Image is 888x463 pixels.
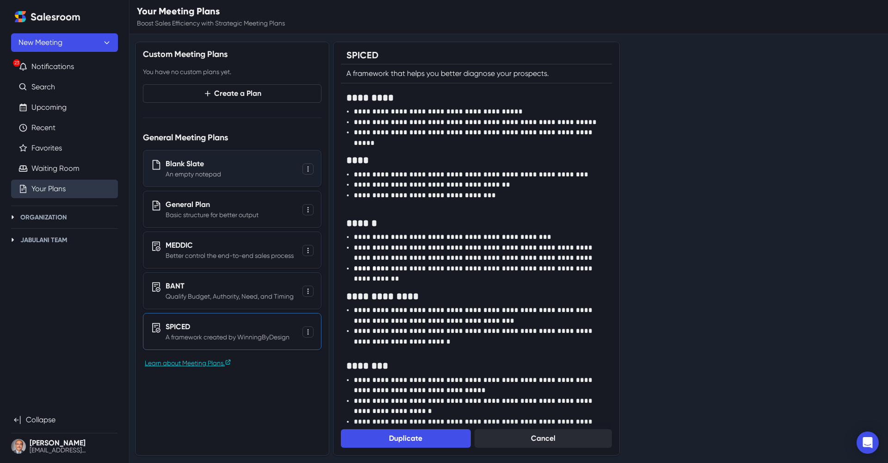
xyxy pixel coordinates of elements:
button: Toggle Jabulani Team [7,234,18,245]
p: BANT [166,281,294,292]
h2: Your Meeting Plans [137,6,285,17]
p: SPICED [166,321,290,332]
h2: Custom Meeting Plans [143,50,321,60]
button: Create a Plan [143,84,321,103]
button: Template options [302,286,314,297]
button: Template options [302,326,314,338]
h2: Salesroom [31,11,80,23]
button: Toggle Organization [7,212,18,223]
button: Template options [302,245,314,256]
p: A framework created by WinningByDesign [166,332,290,342]
p: Blank Slate [166,158,221,169]
div: Open Intercom Messenger [857,432,879,454]
p: Collapse [26,414,55,425]
h2: General Meeting Plans [143,133,321,143]
p: Boost Sales Efficiency with Strategic Meeting Plans [137,19,285,28]
button: User menu [11,437,118,456]
p: Better control the end-to-end sales process [166,251,294,261]
a: Waiting Room [31,163,80,174]
p: MEDDIC [166,240,294,251]
a: Learn about Meeting Plans. [145,359,231,367]
button: Template options [302,204,314,215]
p: General Plan [166,199,259,210]
p: A framework that helps you better diagnose your prospects. [341,64,612,83]
button: Template options [302,163,314,175]
p: Basic structure for better output [166,210,259,220]
button: Cancel [475,429,612,448]
button: 23Notifications [11,57,118,76]
a: Upcoming [31,102,67,113]
a: Your Plans [31,183,66,194]
button: Duplicate [341,429,471,448]
p: Qualify Budget, Authority, Need, and Timing [166,292,294,301]
a: Favorites [31,143,62,154]
p: Jabulani Team [20,235,67,245]
p: You have no custom plans yet. [143,67,321,77]
a: Recent [31,122,55,133]
button: Collapse [11,411,118,429]
a: Search [31,81,55,93]
p: Organization [20,213,67,222]
a: Home [11,7,30,26]
p: An empty notepad [166,169,221,179]
button: New Meeting [11,33,118,52]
